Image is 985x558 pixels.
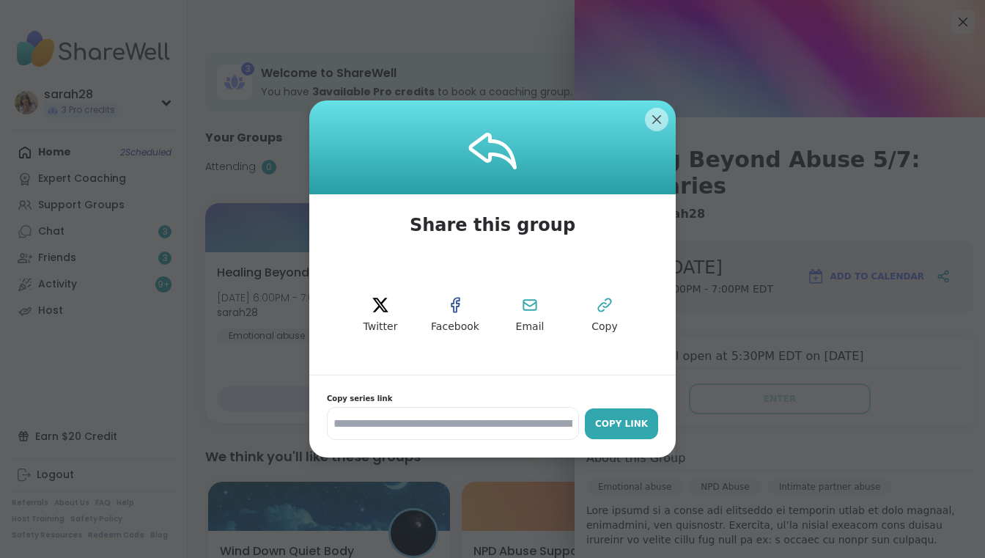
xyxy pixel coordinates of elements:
[422,282,488,348] button: facebook
[347,282,413,348] button: Twitter
[431,320,479,334] span: Facebook
[516,320,545,334] span: Email
[591,320,618,334] span: Copy
[497,282,563,348] button: Email
[347,282,413,348] button: twitter
[592,417,651,430] div: Copy Link
[585,408,658,439] button: Copy Link
[422,282,488,348] button: Facebook
[392,194,593,256] span: Share this group
[364,320,398,334] span: Twitter
[327,393,658,404] span: Copy series link
[572,282,638,348] button: Copy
